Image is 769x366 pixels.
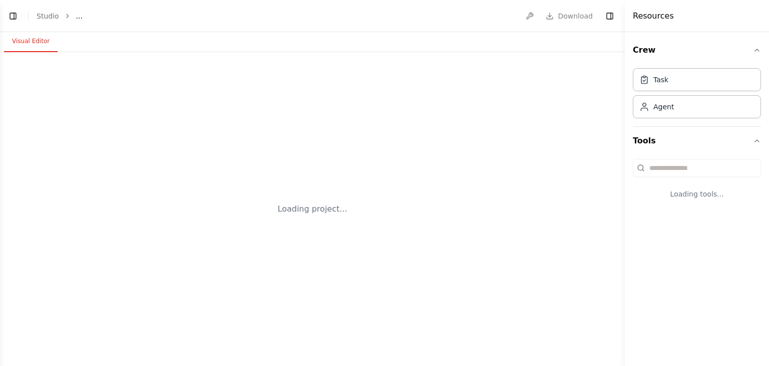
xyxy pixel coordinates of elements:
div: Crew [633,64,761,126]
h4: Resources [633,10,674,22]
div: Tools [633,155,761,215]
button: Tools [633,127,761,155]
div: Loading tools... [633,181,761,207]
button: Visual Editor [4,31,58,52]
div: Agent [653,102,674,112]
span: ... [76,11,83,21]
button: Hide right sidebar [603,9,617,23]
button: Show left sidebar [6,9,20,23]
div: Loading project... [278,203,347,215]
a: Studio [37,12,59,20]
div: Task [653,75,668,85]
button: Crew [633,36,761,64]
nav: breadcrumb [37,11,83,21]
